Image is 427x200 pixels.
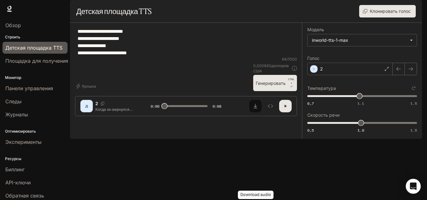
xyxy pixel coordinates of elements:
font: inworld-tts-1-max [312,37,348,43]
font: Температура [307,85,336,91]
font: 64 [282,57,287,61]
font: 0,000640 [253,63,271,68]
span: 0:00 [151,103,159,110]
font: 1000 [288,57,297,61]
font: Детская площадка TTS [76,7,152,16]
button: Осмотреть [264,100,277,112]
font: Модель [307,27,324,32]
div: Открытый Интерком Мессенджер [406,179,421,194]
font: 0:08 [213,104,221,109]
font: Ярлыки [82,84,96,89]
font: Когда он вернулся домой, монитор включился сам. На экране — он, сидящий в этой же комнате. [95,107,133,139]
font: Генерировать [256,80,286,86]
font: / [287,57,288,61]
font: 1.5 [410,128,417,133]
font: 1.0 [358,128,364,133]
button: Скачать аудио [249,100,262,112]
font: 0,5 [307,128,314,133]
font: Скорость речи [307,112,339,118]
button: Сбросить к настройкам по умолчанию [410,85,417,92]
font: Голос [307,56,319,61]
button: Клонировать голос [359,5,416,17]
font: 2 [95,101,98,106]
button: Ярлыки [75,81,98,91]
font: долларов США [253,63,289,73]
font: 1.1 [358,101,364,106]
button: ГенерироватьCTRL +⏎ [253,75,297,91]
font: Клонировать голос [370,8,411,14]
font: 0,7 [307,101,314,106]
button: Копировать голосовой идентификатор [98,102,107,105]
font: 1.5 [410,101,417,106]
font: 2 [320,66,323,71]
div: Download audio [238,191,274,199]
font: Д [85,104,88,108]
div: inworld-tts-1-max [308,34,417,46]
font: CTRL + [288,78,294,85]
font: ⏎ [290,85,293,88]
